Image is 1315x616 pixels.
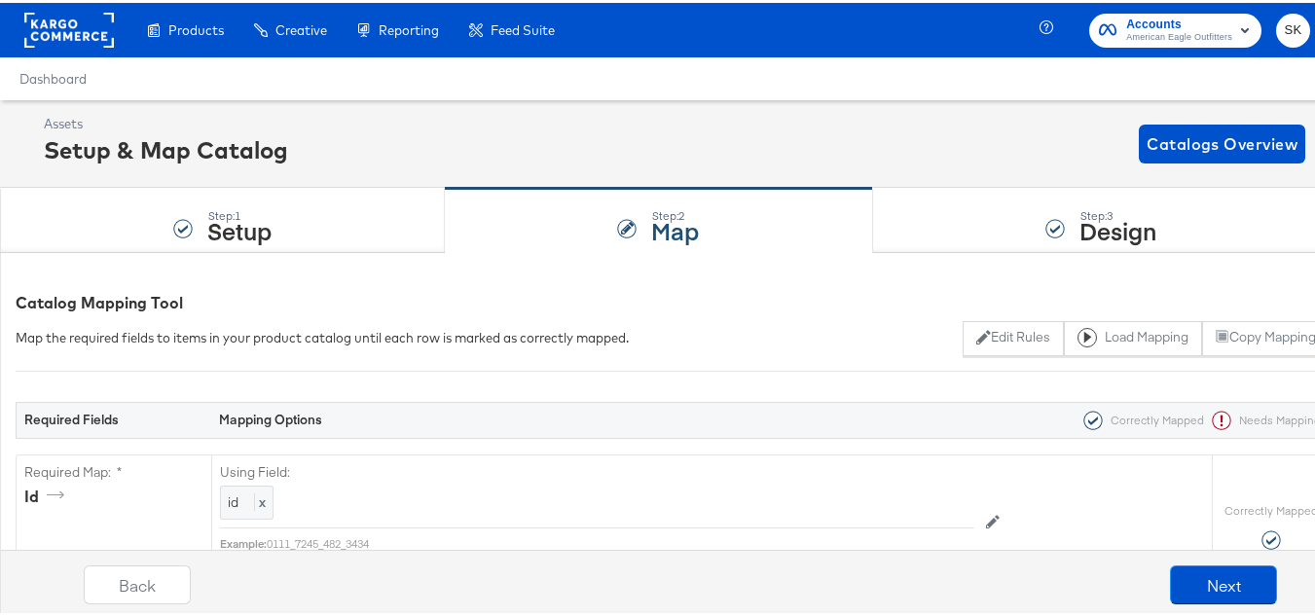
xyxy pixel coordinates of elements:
button: SK [1276,11,1310,45]
button: Load Mapping [1064,318,1202,353]
span: x [254,490,266,508]
div: Correctly Mapped [1076,408,1204,427]
strong: Design [1079,211,1156,243]
span: Reporting [379,19,439,35]
strong: Mapping Options [219,408,322,425]
span: id [228,490,238,508]
div: Setup & Map Catalog [44,130,288,163]
button: AccountsAmerican Eagle Outfitters [1089,11,1261,45]
div: Map the required fields to items in your product catalog until each row is marked as correctly ma... [16,326,629,344]
span: Catalogs Overview [1147,127,1297,155]
span: SK [1284,17,1302,39]
a: Dashboard [19,68,87,84]
strong: Map [651,211,699,243]
div: Step: 1 [207,206,272,220]
button: Next [1170,562,1277,601]
strong: Setup [207,211,272,243]
div: id [24,483,71,505]
span: American Eagle Outfitters [1126,27,1232,43]
span: Accounts [1126,12,1232,32]
div: Assets [44,112,288,130]
button: Back [84,562,191,601]
span: Products [168,19,224,35]
div: Step: 3 [1079,206,1156,220]
button: Edit Rules [963,318,1063,353]
span: Creative [275,19,327,35]
div: Step: 2 [651,206,699,220]
span: Feed Suite [491,19,555,35]
button: Catalogs Overview [1139,122,1305,161]
label: Using Field: [220,460,974,479]
label: Required Map: * [24,460,203,479]
strong: Required Fields [24,408,119,425]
